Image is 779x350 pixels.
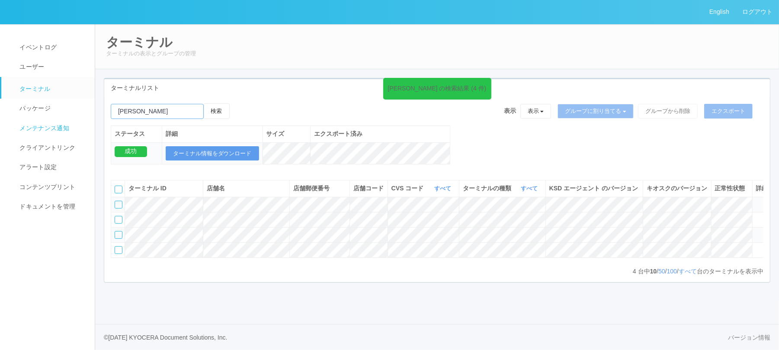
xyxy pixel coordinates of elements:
button: グループに割り当てる [558,104,634,119]
a: ターミナル [1,77,103,99]
button: すべて [432,184,455,193]
span: 表示 [504,106,516,116]
a: パッケージ [1,99,103,118]
h2: ターミナル [106,35,768,49]
div: エクスポート済み [314,129,446,138]
div: 詳細 [756,184,768,193]
a: バージョン情報 [728,333,770,342]
div: ステータス [115,129,158,138]
a: アラート設定 [1,157,103,177]
button: グループから削除 [638,104,698,119]
a: すべて [679,268,697,275]
span: 店舗郵便番号 [293,185,330,192]
span: ターミナル [17,85,51,92]
span: キオスクのバージョン [647,185,707,192]
a: すべて [521,185,540,192]
span: KSD エージェント のバージョン [549,185,638,192]
a: ドキュメントを管理 [1,197,103,216]
span: クライアントリンク [17,144,75,151]
button: 検索 [204,103,230,119]
span: © [DATE] KYOCERA Document Solutions, Inc. [104,334,228,341]
span: 店舗コード [353,185,384,192]
a: すべて [434,185,453,192]
button: ターミナル情報をダウンロード [166,146,259,161]
span: 4 [633,268,638,275]
button: エクスポート [704,104,753,119]
a: 50 [658,268,665,275]
span: CVS コード [391,184,426,193]
a: 100 [667,268,677,275]
span: ユーザー [17,63,44,70]
a: メンテナンス通知 [1,119,103,138]
p: ターミナルの表示とグループの管理 [106,49,768,58]
span: ドキュメントを管理 [17,203,75,210]
span: パッケージ [17,105,51,112]
p: 台中 / / / 台のターミナルを表示中 [633,267,763,276]
a: クライアントリンク [1,138,103,157]
a: コンテンツプリント [1,177,103,197]
span: 10 [650,268,657,275]
span: コンテンツプリント [17,183,75,190]
div: ターミナル ID [128,184,199,193]
button: すべて [519,184,542,193]
span: イベントログ [17,44,57,51]
span: アラート設定 [17,164,57,170]
div: 成功 [115,146,147,157]
span: 正常性状態 [715,185,745,192]
a: イベントログ [1,38,103,57]
div: ターミナルリスト [104,79,770,97]
div: サイズ [266,129,307,138]
span: 店舗名 [207,185,225,192]
span: メンテナンス通知 [17,125,69,132]
button: 表示 [520,104,551,119]
div: 詳細 [166,129,259,138]
a: ユーザー [1,57,103,77]
div: [PERSON_NAME] の検索結果 (4 件) [388,84,487,93]
span: ターミナルの種類 [463,184,513,193]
